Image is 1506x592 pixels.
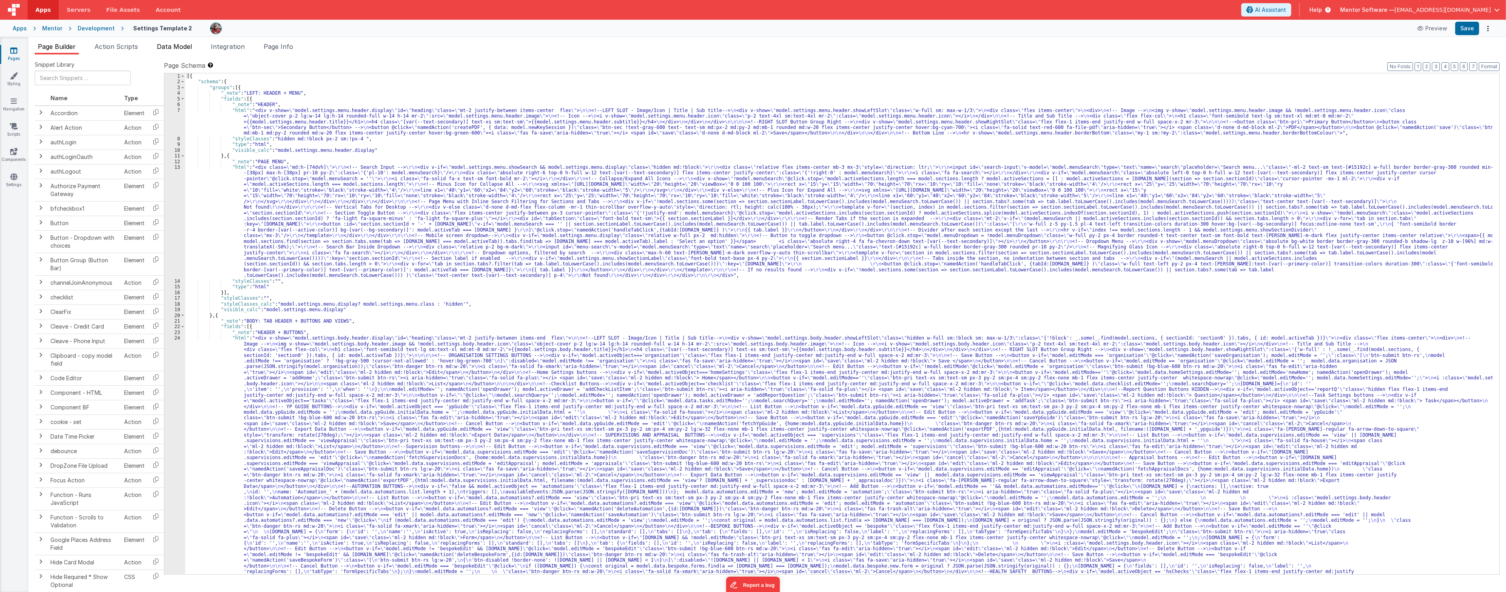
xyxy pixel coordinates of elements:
span: Mentor Software — [1340,6,1394,14]
td: Element [121,532,148,555]
button: 1 [1415,62,1421,71]
div: 4 [164,90,185,96]
div: 13 [164,164,185,278]
button: 7 [1469,62,1477,71]
div: 3 [164,85,185,90]
td: Action [121,510,148,532]
button: Preview [1413,22,1452,35]
span: Name [50,95,67,101]
td: Action [121,487,148,510]
td: Action [121,275,148,290]
td: Element [121,429,148,444]
td: Alert Action [47,120,121,135]
td: Element [121,371,148,385]
td: Element [121,304,148,319]
button: AI Assistant [1241,3,1291,17]
td: Action [121,164,148,179]
img: eba322066dbaa00baf42793ca2fab581 [210,23,221,34]
td: Cleave - Credit Card [47,319,121,334]
td: DropZone File Upload [47,458,121,473]
button: 6 [1460,62,1468,71]
td: ClearFix [47,304,121,319]
div: 14 [164,278,185,284]
span: Page Info [264,43,293,50]
span: Help [1309,6,1322,14]
div: 19 [164,307,185,312]
div: 6 [164,102,185,107]
button: Options [1482,23,1493,34]
span: AI Assistant [1255,6,1286,14]
td: Element [121,230,148,253]
td: Clipboard - copy model field [47,348,121,371]
td: authLoginOauth [47,149,121,164]
td: Authorize Payment Gateway [47,179,121,201]
td: Button Group (Button Bar) [47,253,121,275]
td: Action [121,444,148,458]
td: Component - HTML [47,385,121,400]
div: 8 [164,136,185,142]
button: 3 [1432,62,1440,71]
div: 9 [164,142,185,147]
h4: Settings Template 2 [133,25,192,31]
div: 15 [164,284,185,289]
button: 5 [1451,62,1458,71]
div: Mentor [42,24,62,32]
button: 4 [1441,62,1449,71]
div: 12 [164,159,185,164]
div: Apps [13,24,27,32]
td: Google Places Address Field [47,532,121,555]
div: 20 [164,313,185,318]
span: Servers [67,6,90,14]
td: Action [121,149,148,164]
div: 22 [164,324,185,329]
button: Mentor Software — [EMAIL_ADDRESS][DOMAIN_NAME] [1340,6,1500,14]
td: debounce [47,444,121,458]
td: channelJoinAnonymous [47,275,121,290]
div: 10 [164,148,185,153]
div: 2 [164,79,185,84]
div: 7 [164,108,185,136]
td: Element [121,319,148,334]
td: Element [121,385,148,400]
td: Focus Action [47,473,121,487]
div: 23 [164,330,185,335]
td: Element [121,201,148,216]
div: 5 [164,96,185,102]
span: Apps [35,6,51,14]
button: No Folds [1387,62,1413,71]
td: Element [121,216,148,230]
td: Hide Required * Show Optional [47,570,121,592]
td: Element [121,179,148,201]
div: 18 [164,301,185,307]
td: Function - Scrolls to Validation [47,510,121,532]
td: Element [121,334,148,348]
td: Hide Card Modal [47,555,121,570]
td: cookie - set [47,415,121,429]
td: CSS [121,570,148,592]
td: Function - Runs JavaScript [47,487,121,510]
td: Date Time Picker [47,429,121,444]
div: 16 [164,290,185,295]
td: Action [121,348,148,371]
div: 11 [164,153,185,159]
td: Element [121,253,148,275]
td: Action [121,555,148,570]
span: Page Schema [164,61,205,70]
td: Element [121,106,148,121]
td: authLogout [47,164,121,179]
span: Type [124,95,138,101]
td: Cleave - Phone Input [47,334,121,348]
span: Page Builder [38,43,76,50]
div: 17 [164,295,185,301]
td: checklist [47,290,121,304]
button: 2 [1423,62,1430,71]
button: Format [1479,62,1500,71]
td: Button - Dropdown with choices [47,230,121,253]
td: Action [121,135,148,149]
td: Code Editor [47,371,121,385]
td: Component BF [47,400,121,415]
button: Save [1455,22,1479,35]
span: File Assets [106,6,140,14]
td: authLogin [47,135,121,149]
td: Element [121,400,148,415]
